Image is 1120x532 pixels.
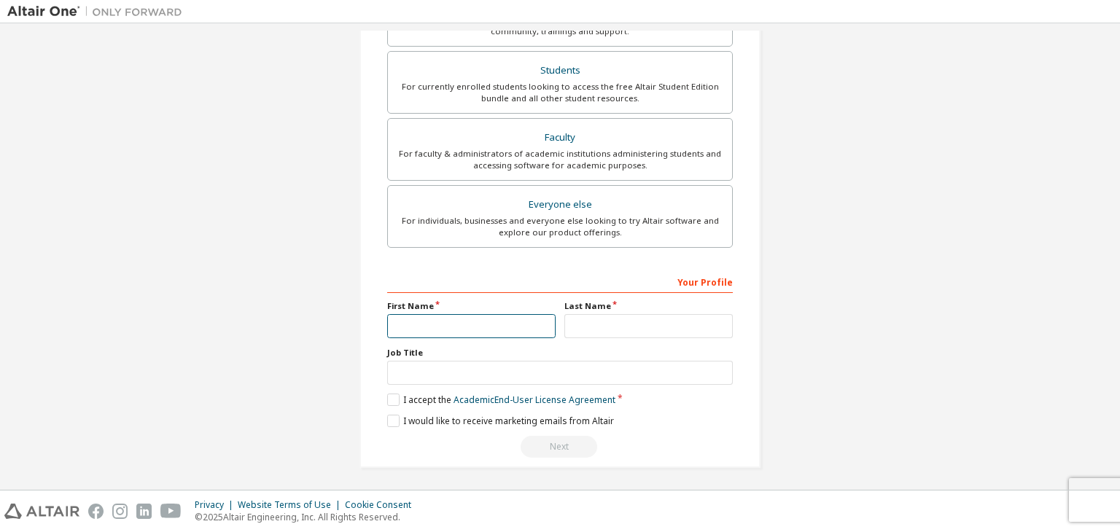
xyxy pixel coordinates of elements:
[454,394,615,406] a: Academic End-User License Agreement
[195,499,238,511] div: Privacy
[7,4,190,19] img: Altair One
[387,415,614,427] label: I would like to receive marketing emails from Altair
[238,499,345,511] div: Website Terms of Use
[397,128,723,148] div: Faculty
[397,148,723,171] div: For faculty & administrators of academic institutions administering students and accessing softwa...
[397,60,723,81] div: Students
[387,394,615,406] label: I accept the
[195,511,420,523] p: © 2025 Altair Engineering, Inc. All Rights Reserved.
[136,504,152,519] img: linkedin.svg
[564,300,733,312] label: Last Name
[112,504,128,519] img: instagram.svg
[387,300,556,312] label: First Name
[397,81,723,104] div: For currently enrolled students looking to access the free Altair Student Edition bundle and all ...
[397,215,723,238] div: For individuals, businesses and everyone else looking to try Altair software and explore our prod...
[387,270,733,293] div: Your Profile
[88,504,104,519] img: facebook.svg
[387,436,733,458] div: Read and acccept EULA to continue
[160,504,182,519] img: youtube.svg
[345,499,420,511] div: Cookie Consent
[387,347,733,359] label: Job Title
[397,195,723,215] div: Everyone else
[4,504,79,519] img: altair_logo.svg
